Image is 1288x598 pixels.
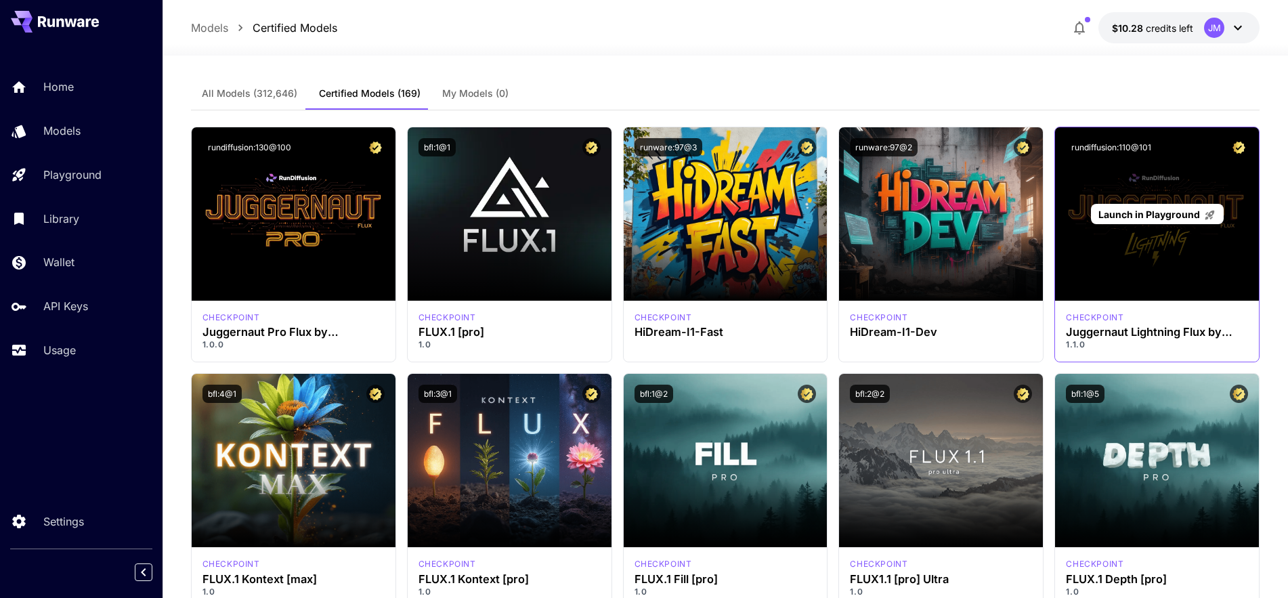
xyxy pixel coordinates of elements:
span: Certified Models (169) [319,87,421,100]
button: Certified Model – Vetted for best performance and includes a commercial license. [366,138,385,156]
button: rundiffusion:130@100 [202,138,297,156]
button: Certified Model – Vetted for best performance and includes a commercial license. [1230,385,1248,403]
button: bfl:2@2 [850,385,890,403]
p: checkpoint [850,312,907,324]
button: Certified Model – Vetted for best performance and includes a commercial license. [798,138,816,156]
p: Home [43,79,74,95]
span: Launch in Playground [1098,209,1200,220]
span: My Models (0) [442,87,509,100]
p: Settings [43,513,84,530]
h3: FLUX.1 [pro] [418,326,601,339]
p: checkpoint [635,558,692,570]
div: HiDream Fast [635,312,692,324]
p: 1.0 [202,586,385,598]
button: Certified Model – Vetted for best performance and includes a commercial license. [1014,385,1032,403]
button: Certified Model – Vetted for best performance and includes a commercial license. [582,138,601,156]
h3: FLUX.1 Depth [pro] [1066,573,1248,586]
span: All Models (312,646) [202,87,297,100]
div: Collapse sidebar [145,560,163,584]
div: FLUX.1 Kontext [pro] [418,558,476,570]
p: API Keys [43,298,88,314]
button: bfl:1@1 [418,138,456,156]
div: HiDream Dev [850,312,907,324]
button: Collapse sidebar [135,563,152,581]
button: bfl:1@5 [1066,385,1104,403]
button: rundiffusion:110@101 [1066,138,1157,156]
p: 1.0 [635,586,817,598]
div: fluxultra [850,558,907,570]
button: Certified Model – Vetted for best performance and includes a commercial license. [798,385,816,403]
div: fluxpro [635,558,692,570]
div: fluxpro [1066,558,1123,570]
p: checkpoint [1066,312,1123,324]
h3: HiDream-I1-Fast [635,326,817,339]
button: Certified Model – Vetted for best performance and includes a commercial license. [1230,138,1248,156]
button: Certified Model – Vetted for best performance and includes a commercial license. [1014,138,1032,156]
div: FLUX.1 Kontext [max] [202,558,260,570]
button: Certified Model – Vetted for best performance and includes a commercial license. [366,385,385,403]
p: 1.1.0 [1066,339,1248,351]
h3: HiDream-I1-Dev [850,326,1032,339]
h3: Juggernaut Lightning Flux by RunDiffusion [1066,326,1248,339]
p: checkpoint [202,312,260,324]
div: JM [1204,18,1224,38]
div: $10.27774 [1112,21,1193,35]
span: $10.28 [1112,22,1146,34]
p: 1.0 [850,586,1032,598]
h3: FLUX.1 Kontext [pro] [418,573,601,586]
a: Launch in Playground [1091,204,1223,225]
div: FLUX.1 D [1066,312,1123,324]
button: runware:97@3 [635,138,702,156]
button: bfl:1@2 [635,385,673,403]
a: Certified Models [253,20,337,36]
p: checkpoint [418,312,476,324]
h3: Juggernaut Pro Flux by RunDiffusion [202,326,385,339]
p: 1.0 [418,586,601,598]
span: credits left [1146,22,1193,34]
button: bfl:3@1 [418,385,457,403]
p: 1.0.0 [202,339,385,351]
p: checkpoint [202,558,260,570]
button: $10.27774JM [1098,12,1260,43]
p: 1.0 [1066,586,1248,598]
p: Library [43,211,79,227]
p: checkpoint [635,312,692,324]
button: Certified Model – Vetted for best performance and includes a commercial license. [582,385,601,403]
p: Models [43,123,81,139]
p: Usage [43,342,76,358]
h3: FLUX.1 Fill [pro] [635,573,817,586]
p: Wallet [43,254,74,270]
button: runware:97@2 [850,138,918,156]
a: Models [191,20,228,36]
button: bfl:4@1 [202,385,242,403]
h3: FLUX.1 Kontext [max] [202,573,385,586]
nav: breadcrumb [191,20,337,36]
div: fluxpro [418,312,476,324]
p: checkpoint [850,558,907,570]
p: 1.0 [418,339,601,351]
p: checkpoint [1066,558,1123,570]
p: checkpoint [418,558,476,570]
p: Playground [43,167,102,183]
div: FLUX.1 D [202,312,260,324]
h3: FLUX1.1 [pro] Ultra [850,573,1032,586]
